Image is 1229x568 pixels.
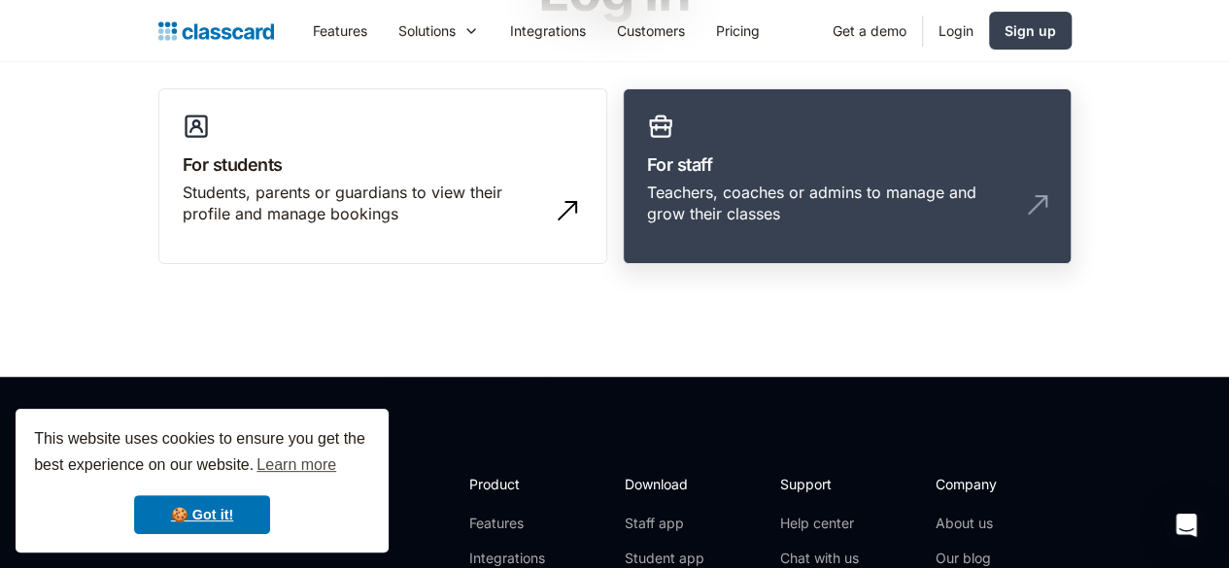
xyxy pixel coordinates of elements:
[158,88,607,265] a: For studentsStudents, parents or guardians to view their profile and manage bookings
[923,9,989,52] a: Login
[623,88,1072,265] a: For staffTeachers, coaches or admins to manage and grow their classes
[625,549,704,568] a: Student app
[700,9,775,52] a: Pricing
[469,549,573,568] a: Integrations
[817,9,922,52] a: Get a demo
[183,182,544,225] div: Students, parents or guardians to view their profile and manage bookings
[183,151,583,178] h3: For students
[158,17,274,45] a: Logo
[989,12,1072,50] a: Sign up
[936,549,1065,568] a: Our blog
[1163,502,1210,549] div: Open Intercom Messenger
[601,9,700,52] a: Customers
[647,151,1047,178] h3: For staff
[297,9,383,52] a: Features
[134,495,270,534] a: dismiss cookie message
[383,9,495,52] div: Solutions
[16,409,389,552] div: cookieconsent
[469,474,573,494] h2: Product
[936,474,1065,494] h2: Company
[780,474,859,494] h2: Support
[254,451,339,480] a: learn more about cookies
[398,20,456,41] div: Solutions
[34,427,370,480] span: This website uses cookies to ensure you get the best experience on our website.
[469,514,573,533] a: Features
[1005,20,1056,41] div: Sign up
[625,514,704,533] a: Staff app
[780,514,859,533] a: Help center
[625,474,704,494] h2: Download
[936,514,1065,533] a: About us
[647,182,1008,225] div: Teachers, coaches or admins to manage and grow their classes
[780,549,859,568] a: Chat with us
[495,9,601,52] a: Integrations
